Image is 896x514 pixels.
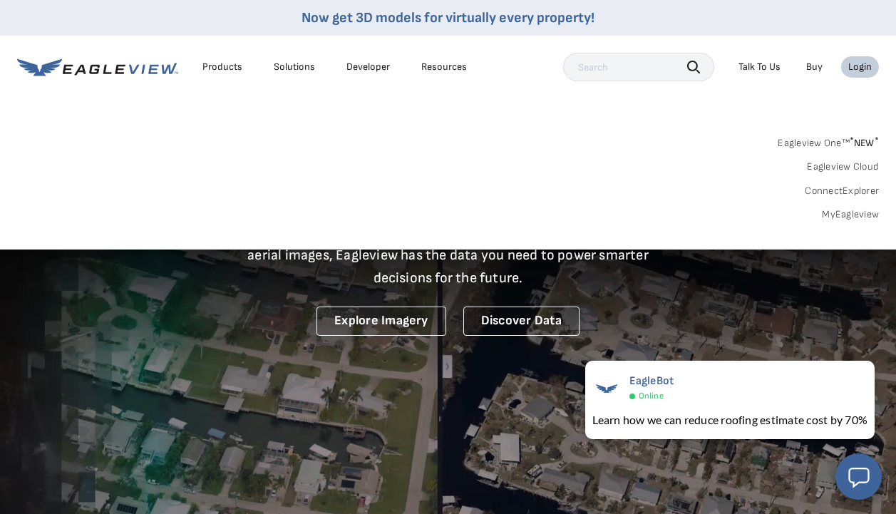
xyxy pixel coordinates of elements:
div: Learn how we can reduce roofing estimate cost by 70% [592,411,867,428]
a: Developer [346,61,390,73]
span: EagleBot [629,374,674,388]
a: Now get 3D models for virtually every property! [302,9,594,26]
div: Solutions [274,61,315,73]
a: Discover Data [463,307,580,336]
a: Eagleview Cloud [807,160,879,173]
img: EagleBot [592,374,621,403]
span: NEW [850,137,879,149]
button: Open chat window [835,453,882,500]
div: Resources [421,61,467,73]
a: ConnectExplorer [805,185,879,197]
a: Buy [806,61,823,73]
a: MyEagleview [822,208,879,221]
div: Login [848,61,872,73]
a: Eagleview One™*NEW* [778,133,879,149]
span: Online [639,391,664,401]
div: Talk To Us [738,61,781,73]
p: A new era starts here. Built on more than 3.5 billion high-resolution aerial images, Eagleview ha... [230,221,666,289]
input: Search [563,53,714,81]
a: Explore Imagery [316,307,446,336]
div: Products [202,61,242,73]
